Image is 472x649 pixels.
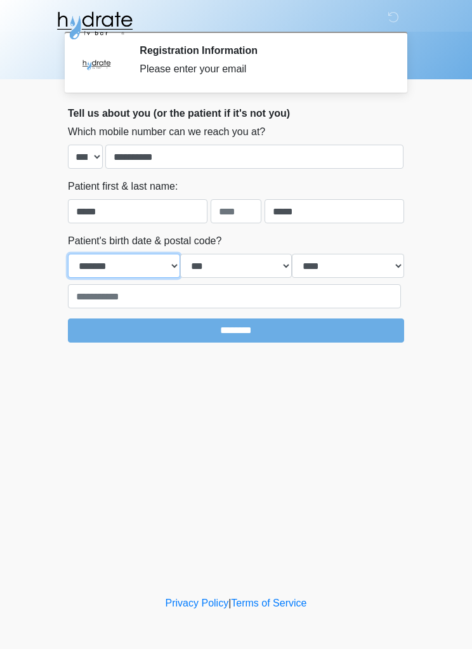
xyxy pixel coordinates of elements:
label: Patient first & last name: [68,179,178,194]
a: | [228,598,231,608]
img: Agent Avatar [77,44,115,82]
label: Patient's birth date & postal code? [68,233,221,249]
a: Terms of Service [231,598,306,608]
div: Please enter your email [140,62,385,77]
a: Privacy Policy [166,598,229,608]
img: Hydrate IV Bar - Glendale Logo [55,10,134,41]
label: Which mobile number can we reach you at? [68,124,265,140]
h2: Tell us about you (or the patient if it's not you) [68,107,404,119]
